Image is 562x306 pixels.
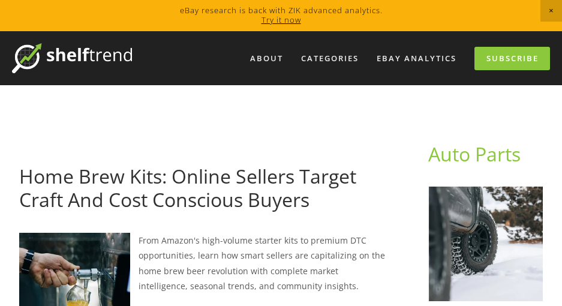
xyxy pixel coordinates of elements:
a: eBay Analytics [369,49,464,68]
a: Auto Parts [428,141,521,167]
p: From Amazon's high-volume starter kits to premium DTC opportunities, learn how smart sellers are ... [19,233,390,293]
div: Categories [293,49,366,68]
a: About [242,49,291,68]
a: [DATE] [19,145,46,156]
img: ShelfTrend [12,43,132,73]
a: Home Brew Kits: Online Sellers Target Craft And Cost Conscious Buyers [19,163,356,212]
a: Subscribe [474,47,550,70]
a: Try it now [262,14,301,25]
img: 4WD Tire Buyer Evolution: From Tire Shops to Online (And Where Sellers Can Win Sales) [428,187,543,301]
